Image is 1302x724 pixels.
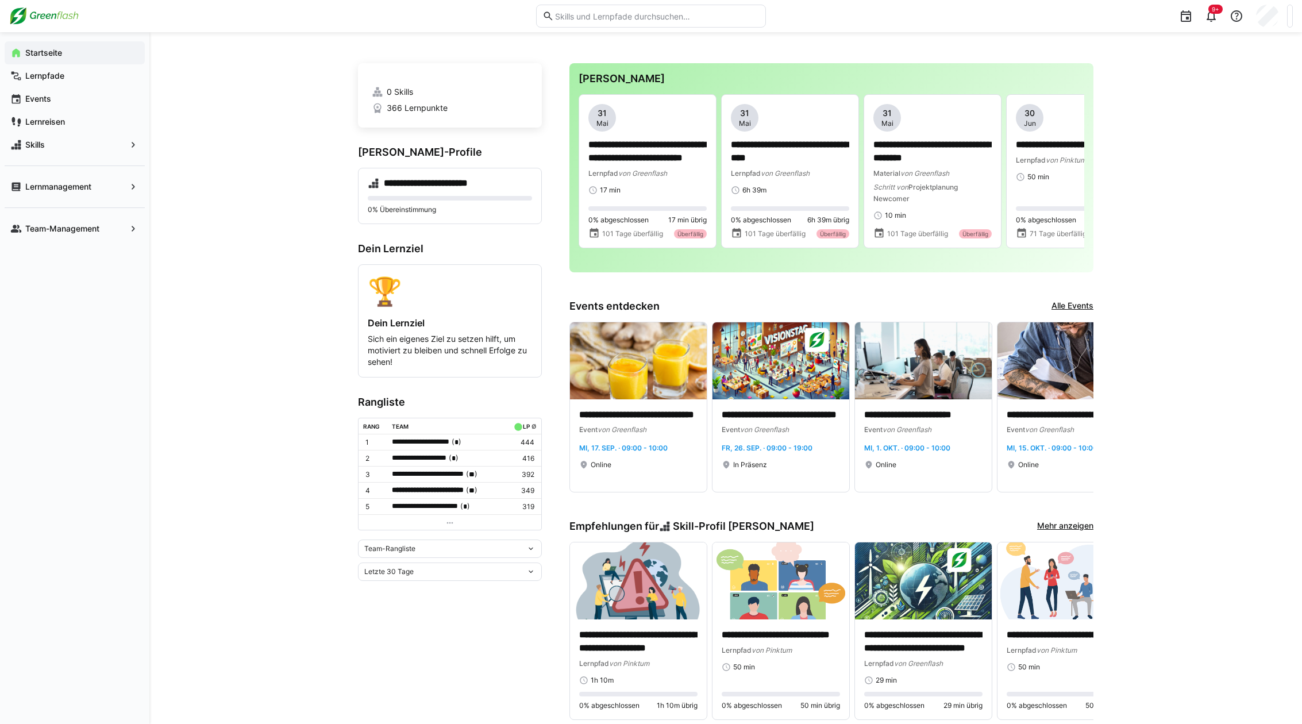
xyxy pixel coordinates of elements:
span: 71 Tage überfällig [1030,229,1087,238]
input: Skills und Lernpfade durchsuchen… [554,11,760,21]
img: image [570,542,707,619]
h3: Events entdecken [569,300,660,313]
div: LP [523,423,530,430]
span: 30 [1024,107,1035,119]
p: 4 [365,486,383,495]
span: Lernpfad [722,646,752,654]
span: 50 min übrig [1084,215,1124,225]
span: Online [591,460,611,469]
h3: Dein Lernziel [358,242,542,255]
img: image [997,322,1134,399]
p: 349 [511,486,534,495]
span: 101 Tage überfällig [602,229,663,238]
span: 50 min [1027,172,1049,182]
span: ( ) [466,468,477,480]
div: 🏆 [368,274,532,308]
span: 31 [883,107,892,119]
span: von Pinktum [752,646,792,654]
p: 319 [511,502,534,511]
span: Projektplanung Newcomer [873,183,958,203]
h4: Dein Lernziel [368,317,532,329]
span: von Greenflash [1025,425,1074,434]
div: Rang [363,423,380,430]
span: 101 Tage überfällig [745,229,806,238]
span: ( ) [466,484,477,496]
span: von Greenflash [618,169,667,178]
span: Skill-Profil [PERSON_NAME] [673,520,814,533]
img: image [997,542,1134,619]
a: Alle Events [1051,300,1093,313]
span: 17 min [600,186,621,195]
span: 0% abgeschlossen [731,215,791,225]
p: Sich ein eigenes Ziel zu setzen hilft, um motiviert zu bleiben und schnell Erfolge zu sehen! [368,333,532,368]
a: 0 Skills [372,86,528,98]
p: 3 [365,470,383,479]
span: Schritt von [873,183,908,191]
span: ( ) [452,436,461,448]
span: von Greenflash [883,425,931,434]
h3: Empfehlungen für [569,520,814,533]
span: 50 min übrig [1085,701,1125,710]
span: 50 min übrig [800,701,840,710]
span: Online [1018,460,1039,469]
span: Mai [881,119,893,128]
span: Letzte 30 Tage [364,567,414,576]
span: Event [1007,425,1025,434]
span: ( ) [449,452,459,464]
span: 1h 10m [591,676,614,685]
span: Fr, 26. Sep. · 09:00 - 19:00 [722,444,812,452]
span: Mi, 17. Sep. · 09:00 - 10:00 [579,444,668,452]
span: Lernpfad [731,169,761,178]
span: Mai [739,119,751,128]
span: 6h 39m [742,186,766,195]
span: von Pinktum [1046,156,1086,164]
span: von Pinktum [1037,646,1077,654]
span: 29 min [876,676,897,685]
span: Mi, 15. Okt. · 09:00 - 10:00 [1007,444,1097,452]
p: 392 [511,470,534,479]
img: image [712,322,849,399]
span: von Greenflash [900,169,949,178]
span: Lernpfad [1007,646,1037,654]
p: 2 [365,454,383,463]
p: 444 [511,438,534,447]
span: 29 min übrig [943,701,983,710]
p: 416 [511,454,534,463]
span: von Pinktum [609,659,649,668]
span: 0% abgeschlossen [864,701,925,710]
span: 50 min [1018,663,1040,672]
span: 0% abgeschlossen [1007,701,1067,710]
span: 17 min übrig [668,215,707,225]
span: 101 Tage überfällig [887,229,948,238]
span: ( ) [460,500,470,513]
span: Online [876,460,896,469]
p: 0% Übereinstimmung [368,205,532,214]
h3: [PERSON_NAME] [579,72,1084,85]
div: Überfällig [674,229,707,238]
span: 31 [740,107,749,119]
div: Team [392,423,409,430]
span: 0% abgeschlossen [579,701,640,710]
a: ø [531,421,537,430]
span: Material [873,169,900,178]
span: 31 [598,107,607,119]
span: von Greenflash [894,659,943,668]
span: 0% abgeschlossen [722,701,782,710]
span: Event [722,425,740,434]
h3: Rangliste [358,396,542,409]
span: 6h 39m übrig [807,215,849,225]
img: image [570,322,707,399]
span: von Greenflash [598,425,646,434]
span: Team-Rangliste [364,544,415,553]
span: Event [579,425,598,434]
span: Lernpfad [588,169,618,178]
span: von Greenflash [740,425,789,434]
img: image [855,542,992,619]
a: Mehr anzeigen [1037,520,1093,533]
span: Lernpfad [864,659,894,668]
h3: [PERSON_NAME]-Profile [358,146,542,159]
span: Event [864,425,883,434]
span: Mai [596,119,608,128]
span: 9+ [1212,6,1219,13]
span: 0% abgeschlossen [588,215,649,225]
